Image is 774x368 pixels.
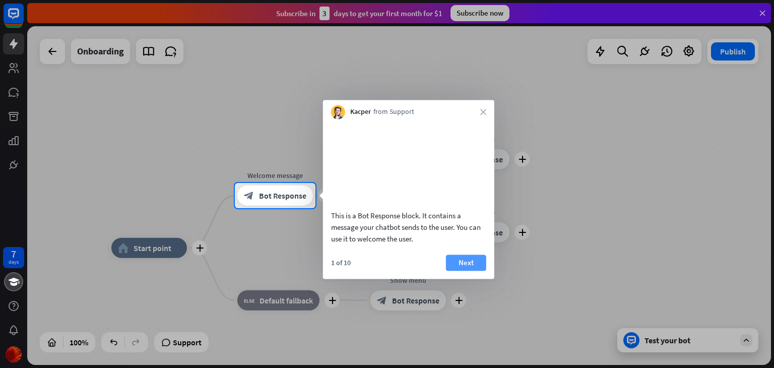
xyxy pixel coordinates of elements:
div: 1 of 10 [331,258,351,267]
i: close [480,109,486,115]
div: This is a Bot Response block. It contains a message your chatbot sends to the user. You can use i... [331,210,486,244]
span: Bot Response [259,191,306,201]
span: Kacper [350,107,371,117]
button: Open LiveChat chat widget [8,4,38,34]
i: block_bot_response [244,191,254,201]
button: Next [446,255,486,271]
span: from Support [373,107,414,117]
